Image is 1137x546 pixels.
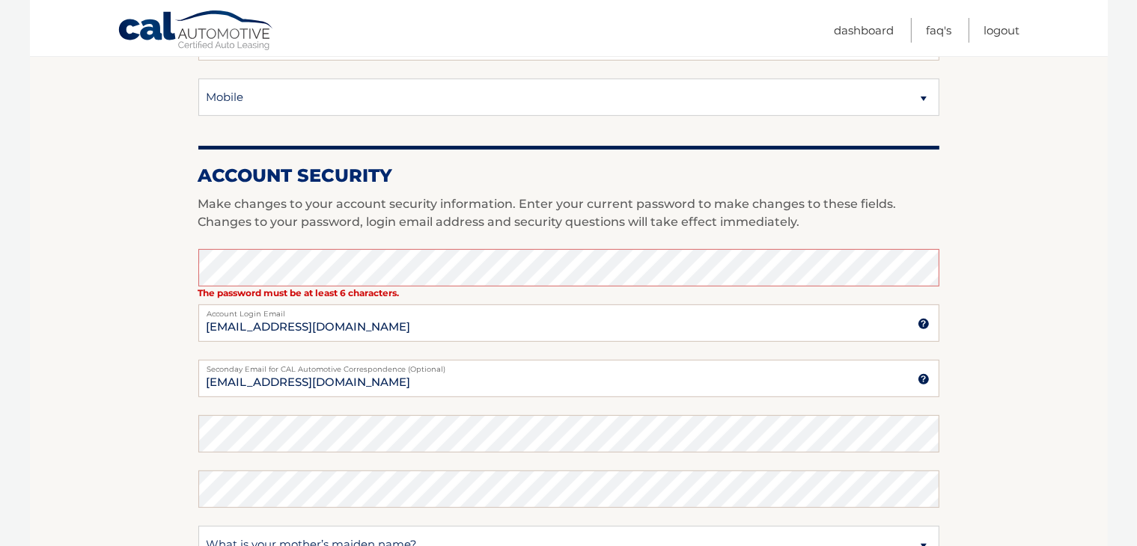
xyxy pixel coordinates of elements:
input: Seconday Email for CAL Automotive Correspondence (Optional) [198,360,939,397]
strong: The password must be at least 6 characters. [198,287,400,298]
a: Dashboard [835,18,894,43]
img: tooltip.svg [918,318,930,330]
img: tooltip.svg [918,373,930,385]
h2: Account Security [198,165,939,187]
a: FAQ's [927,18,952,43]
a: Cal Automotive [118,10,275,53]
a: Logout [984,18,1020,43]
label: Account Login Email [198,304,939,316]
p: Make changes to your account security information. Enter your current password to make changes to... [198,195,939,231]
label: Seconday Email for CAL Automotive Correspondence (Optional) [198,360,939,372]
input: Account Login Email [198,304,939,342]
